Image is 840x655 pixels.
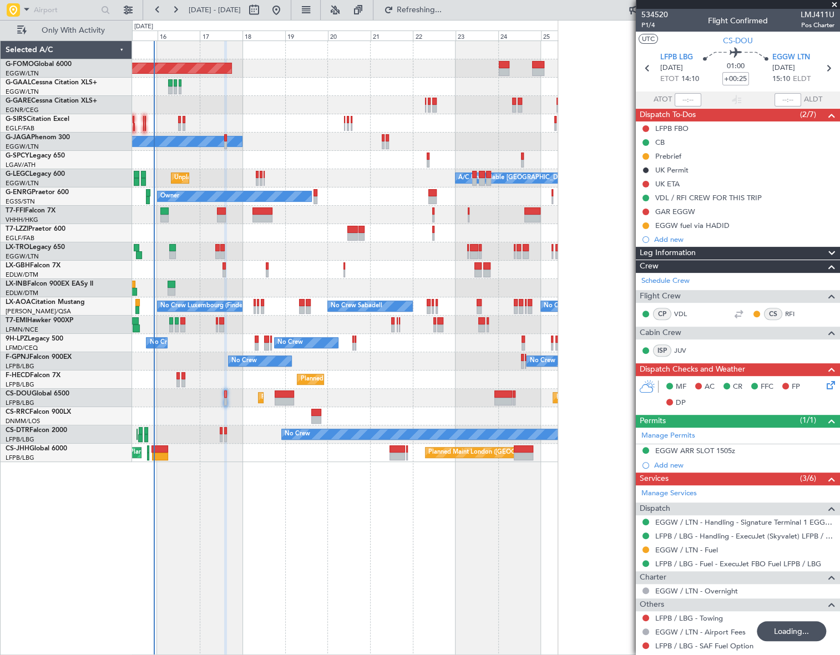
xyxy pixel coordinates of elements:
a: EGNR/CEG [6,106,39,114]
div: ISP [653,344,671,357]
a: T7-FFIFalcon 7X [6,207,55,214]
div: LFPB FBO [655,124,689,133]
div: UK Permit [655,165,689,175]
span: Only With Activity [29,27,117,34]
div: 15 [115,31,158,40]
a: LGAV/ATH [6,161,36,169]
div: GAR EGGW [655,207,695,216]
a: EGGW/LTN [6,179,39,187]
span: Charter [640,571,666,584]
div: EGGW ARR SLOT 1505z [655,446,735,455]
span: DP [676,398,686,409]
a: G-ENRGPraetor 600 [6,189,69,196]
div: 19 [285,31,328,40]
span: CS-RRC [6,409,29,415]
span: T7-FFI [6,207,25,214]
div: No Crew Sabadell [544,298,595,314]
div: 16 [158,31,200,40]
div: CS [764,308,782,320]
button: UTC [639,34,658,44]
a: Manage Permits [641,430,695,441]
span: Flight Crew [640,290,681,303]
span: CS-DOU [723,35,753,47]
a: CS-DOUGlobal 6500 [6,390,69,397]
span: G-ENRG [6,189,32,196]
span: MF [676,382,686,393]
a: LFPB / LBG - SAF Fuel Option [655,641,753,651]
div: CP [653,308,671,320]
a: EGGW/LTN [6,143,39,151]
span: ATOT [654,94,672,105]
span: 15:10 [772,74,790,85]
span: Dispatch [640,502,670,515]
span: LFPB LBG [660,52,693,63]
div: Unplanned Maint [GEOGRAPHIC_DATA] ([GEOGRAPHIC_DATA]) [174,170,357,186]
a: G-LEGCLegacy 600 [6,171,65,177]
a: LFPB / LBG - Handling - ExecuJet (Skyvalet) LFPB / LBG [655,531,834,541]
span: CS-DOU [6,390,32,397]
a: VHHH/HKG [6,216,38,224]
span: LMJ411U [801,9,834,21]
a: G-SIRSCitation Excel [6,116,69,123]
a: LX-GBHFalcon 7X [6,262,60,269]
div: EGGW fuel via HADID [655,221,730,230]
a: EGGW/LTN [6,252,39,261]
div: Planned Maint [GEOGRAPHIC_DATA] ([GEOGRAPHIC_DATA]) [261,389,436,406]
a: G-FOMOGlobal 6000 [6,61,72,68]
a: EGGW / LTN - Fuel [655,545,718,555]
div: No Crew [149,334,175,351]
span: AC [705,382,715,393]
div: 24 [498,31,541,40]
div: 20 [328,31,371,40]
span: G-GARE [6,98,31,104]
a: EGGW/LTN [6,88,39,96]
a: DNMM/LOS [6,417,40,425]
span: CS-DTR [6,427,29,434]
a: G-JAGAPhenom 300 [6,134,70,141]
a: LFMN/NCE [6,326,38,334]
div: CB [655,138,665,147]
a: LFPB/LBG [6,380,34,389]
span: (2/7) [800,109,816,120]
a: 9H-LPZLegacy 500 [6,336,63,342]
div: No Crew [285,426,310,443]
a: Schedule Crew [641,276,690,287]
span: LX-INB [6,281,27,287]
span: G-GAAL [6,79,31,86]
span: Pos Charter [801,21,834,30]
div: Planned Maint London ([GEOGRAPHIC_DATA]) [428,444,561,461]
span: LX-TRO [6,244,29,251]
div: No Crew [277,334,303,351]
span: Dispatch Checks and Weather [640,363,745,376]
span: G-FOMO [6,61,34,68]
span: F-HECD [6,372,30,379]
div: Planned Maint [GEOGRAPHIC_DATA] ([GEOGRAPHIC_DATA]) [556,389,731,406]
span: Permits [640,415,666,428]
a: EGLF/FAB [6,234,34,242]
span: G-JAGA [6,134,31,141]
span: LX-GBH [6,262,30,269]
span: Dispatch To-Dos [640,109,696,121]
div: Owner [160,188,179,205]
span: G-SPCY [6,153,29,159]
div: [DATE] [134,22,153,32]
a: G-SPCYLegacy 650 [6,153,65,159]
div: Flight Confirmed [708,15,768,27]
a: EDLW/DTM [6,289,38,297]
input: Airport [34,2,98,18]
a: F-HECDFalcon 7X [6,372,60,379]
span: 9H-LPZ [6,336,28,342]
span: T7-EMI [6,317,27,324]
span: Crew [640,260,659,273]
a: CS-DTRFalcon 2000 [6,427,67,434]
div: 23 [456,31,498,40]
span: [DATE] [660,63,683,74]
a: EGGW / LTN - Handling - Signature Terminal 1 EGGW / LTN [655,517,834,527]
div: No Crew [529,353,555,369]
a: LFMD/CEQ [6,344,38,352]
a: CS-JHHGlobal 6000 [6,445,67,452]
a: EGGW / LTN - Airport Fees [655,627,746,637]
div: A/C Unavailable [GEOGRAPHIC_DATA] ([GEOGRAPHIC_DATA]) [458,170,639,186]
button: Refreshing... [379,1,446,19]
a: G-GAALCessna Citation XLS+ [6,79,97,86]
